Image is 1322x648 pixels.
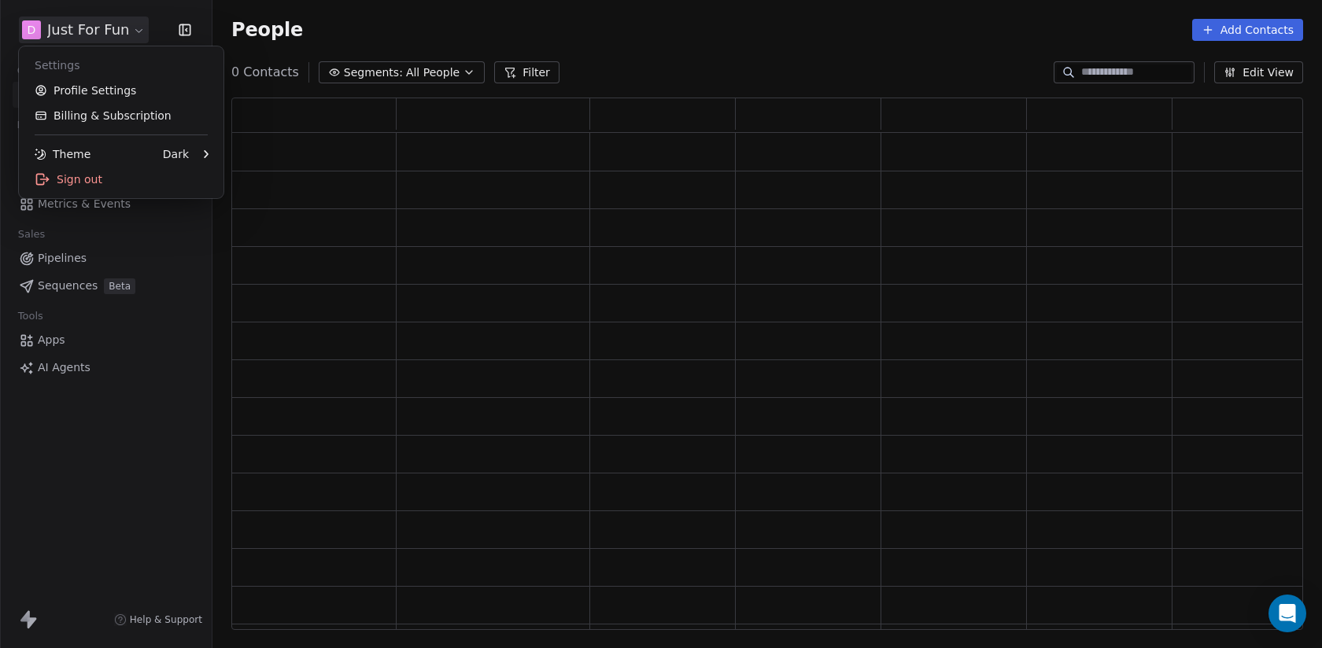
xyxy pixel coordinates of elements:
div: Theme [35,146,90,162]
a: Profile Settings [25,78,217,103]
a: Billing & Subscription [25,103,217,128]
div: Dark [163,146,189,162]
div: Settings [25,53,217,78]
div: Sign out [25,167,217,192]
